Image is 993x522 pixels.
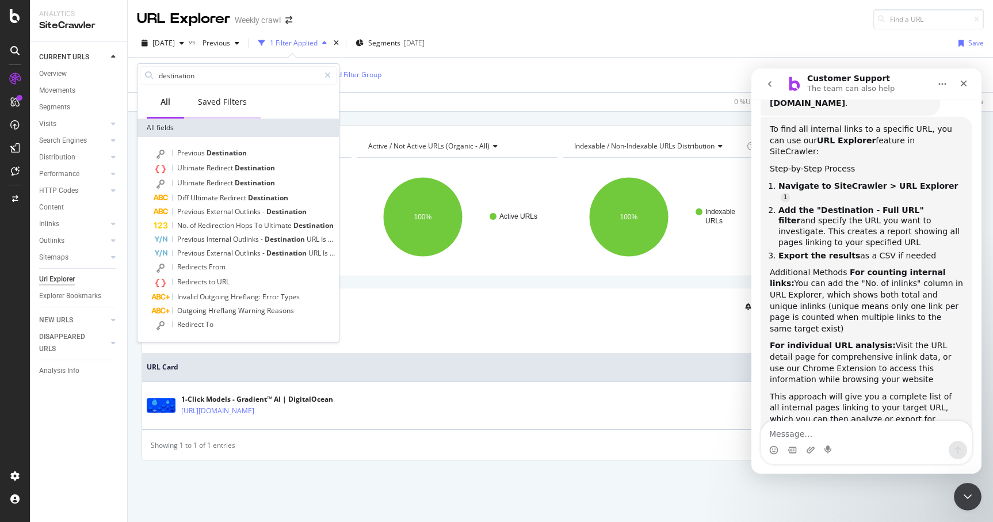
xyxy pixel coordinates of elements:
[254,220,264,230] span: To
[207,163,235,173] span: Redirect
[39,201,119,214] a: Content
[751,68,981,474] iframe: Intercom live chat
[137,9,230,29] div: URL Explorer
[357,167,558,267] div: A chart.
[138,119,339,137] div: All fields
[235,178,275,188] span: Destination
[368,141,490,151] span: Active / Not Active URLs (organic - all)
[308,248,323,258] span: URL
[39,273,75,285] div: Url Explorer
[151,440,235,454] div: Showing 1 to 1 of 1 entries
[39,252,108,264] a: Sitemaps
[207,248,235,258] span: External
[177,262,209,272] span: Redirects
[954,483,981,510] iframe: Intercom live chat
[39,118,56,130] div: Visits
[39,331,108,355] a: DISAPPEARED URLS
[968,38,984,48] div: Save
[39,19,118,32] div: SiteCrawler
[262,292,281,302] span: Error
[233,234,261,244] span: Outlinks
[270,38,318,48] div: 1 Filter Applied
[217,277,230,287] span: URL
[177,178,207,188] span: Ultimate
[414,213,431,221] text: 100%
[39,365,79,377] div: Analysis Info
[39,135,108,147] a: Search Engines
[262,248,266,258] span: -
[177,248,207,258] span: Previous
[705,217,723,225] text: URLs
[39,68,67,80] div: Overview
[231,292,262,302] span: Hreflang:
[198,220,236,230] span: Redirection
[39,218,59,230] div: Inlinks
[267,306,294,315] span: Reasons
[190,193,220,203] span: Ultimate
[190,220,198,230] span: of
[351,34,429,52] button: Segments[DATE]
[265,234,307,244] span: Destination
[177,306,208,315] span: Outgoing
[321,234,333,244] span: Is
[307,234,321,244] span: URL
[266,207,307,216] span: Destination
[177,193,190,203] span: Diff
[137,34,189,52] button: [DATE]
[39,168,79,180] div: Performance
[207,178,235,188] span: Redirect
[39,51,108,63] a: CURRENT URLS
[39,118,108,130] a: Visits
[235,248,262,258] span: Outlinks
[39,9,118,19] div: Analytics
[266,248,308,258] span: Destination
[207,207,235,216] span: External
[574,141,715,151] span: Indexable / Non-Indexable URLs distribution
[323,248,335,258] span: Is
[198,38,230,48] span: Previous
[281,292,300,302] span: Types
[177,220,190,230] span: No.
[293,220,334,230] span: Destination
[39,85,75,97] div: Movements
[404,38,425,48] div: [DATE]
[39,218,108,230] a: Inlinks
[366,137,548,155] h4: Active / Not Active URLs
[329,70,381,79] div: Add Filter Group
[563,167,764,267] svg: A chart.
[39,101,119,113] a: Segments
[181,405,254,417] a: [URL][DOMAIN_NAME]
[209,277,217,287] span: to
[285,16,292,24] div: arrow-right-arrow-left
[236,220,254,230] span: Hops
[39,185,78,197] div: HTTP Codes
[264,220,293,230] span: Ultimate
[740,298,795,316] button: Create alert
[39,85,119,97] a: Movements
[189,37,198,47] span: vs
[499,212,537,220] text: Active URLs
[177,207,207,216] span: Previous
[262,207,266,216] span: -
[158,67,319,84] input: Search by field name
